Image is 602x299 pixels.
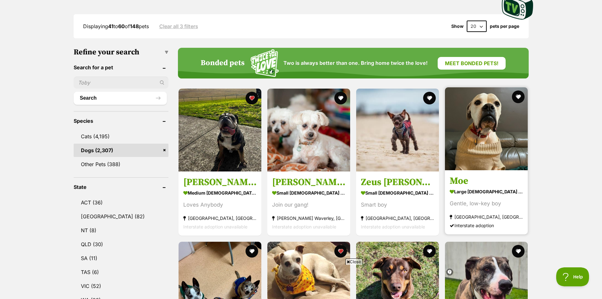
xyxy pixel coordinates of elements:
[74,130,168,143] a: Cats (4,195)
[445,170,528,234] a: Moe large [DEMOGRAPHIC_DATA] Dog Gentle, low-key boy [GEOGRAPHIC_DATA], [GEOGRAPHIC_DATA] Interst...
[74,65,168,70] header: Search for a pet
[556,267,589,286] iframe: Help Scout Beacon - Open
[246,92,258,104] button: favourite
[451,24,464,29] span: Show
[272,201,345,209] div: Join our gang!
[88,1,95,6] a: Privacy Notification
[356,171,439,236] a: Zeus [PERSON_NAME] small [DEMOGRAPHIC_DATA] Dog Smart boy [GEOGRAPHIC_DATA], [GEOGRAPHIC_DATA] In...
[423,245,436,258] button: favourite
[74,210,168,223] a: [GEOGRAPHIC_DATA] (82)
[512,245,525,258] button: favourite
[361,201,434,209] div: Smart boy
[74,158,168,171] a: Other Pets (388)
[183,214,257,222] strong: [GEOGRAPHIC_DATA], [GEOGRAPHIC_DATA]
[272,214,345,222] strong: [PERSON_NAME] Waverley, [GEOGRAPHIC_DATA]
[445,87,528,170] img: Moe - American Bulldog
[1,1,6,6] img: consumer-privacy-logo.png
[361,188,434,197] strong: small [DEMOGRAPHIC_DATA] Dog
[450,187,523,196] strong: large [DEMOGRAPHIC_DATA] Dog
[183,201,257,209] div: Loves Anybody
[361,176,434,188] h3: Zeus [PERSON_NAME]
[450,221,523,230] div: Interstate adoption
[450,213,523,221] strong: [GEOGRAPHIC_DATA], [GEOGRAPHIC_DATA]
[130,23,139,29] strong: 148
[345,259,362,265] span: Close
[438,57,506,70] a: Meet bonded pets!
[74,238,168,251] a: QLD (30)
[74,48,168,57] h3: Refine your search
[423,92,436,104] button: favourite
[74,92,167,104] button: Search
[272,176,345,188] h3: [PERSON_NAME] and [PERSON_NAME]
[283,60,428,66] span: Two is always better than one. Bring home twice the love!
[179,89,261,171] img: Oskar - British Bulldog
[361,224,425,229] span: Interstate adoption unavailable
[447,269,453,275] img: info.svg
[183,224,247,229] span: Interstate adoption unavailable
[450,199,523,208] div: Gentle, low-key boy
[450,175,523,187] h3: Moe
[183,176,257,188] h3: [PERSON_NAME]
[272,224,336,229] span: Interstate adoption unavailable
[108,23,113,29] strong: 41
[272,188,345,197] strong: small [DEMOGRAPHIC_DATA] Dog
[251,49,279,77] img: Squiggle
[88,0,94,5] img: iconc.png
[74,118,168,124] header: Species
[334,245,347,258] button: favourite
[201,59,245,68] h4: Bonded pets
[74,144,168,157] a: Dogs (2,307)
[183,188,257,197] strong: medium [DEMOGRAPHIC_DATA] Dog
[159,23,198,29] a: Clear all 3 filters
[179,171,261,236] a: [PERSON_NAME] medium [DEMOGRAPHIC_DATA] Dog Loves Anybody [GEOGRAPHIC_DATA], [GEOGRAPHIC_DATA] In...
[74,184,168,190] header: State
[246,245,258,258] button: favourite
[356,89,439,171] img: Zeus Rivero - Poodle Dog
[512,90,525,103] button: favourite
[490,24,519,29] label: pets per page
[83,23,149,29] span: Displaying to of pets
[118,23,125,29] strong: 60
[74,196,168,209] a: ACT (36)
[74,252,168,265] a: SA (11)
[74,224,168,237] a: NT (8)
[334,92,347,104] button: favourite
[267,89,350,171] img: Wally and Ollie Peggotty - Maltese Dog
[361,214,434,222] strong: [GEOGRAPHIC_DATA], [GEOGRAPHIC_DATA]
[74,265,168,279] a: TAS (6)
[74,279,168,293] a: VIC (52)
[267,171,350,236] a: [PERSON_NAME] and [PERSON_NAME] small [DEMOGRAPHIC_DATA] Dog Join our gang! [PERSON_NAME] Waverle...
[89,1,94,6] img: consumer-privacy-logo.png
[74,77,168,89] input: Toby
